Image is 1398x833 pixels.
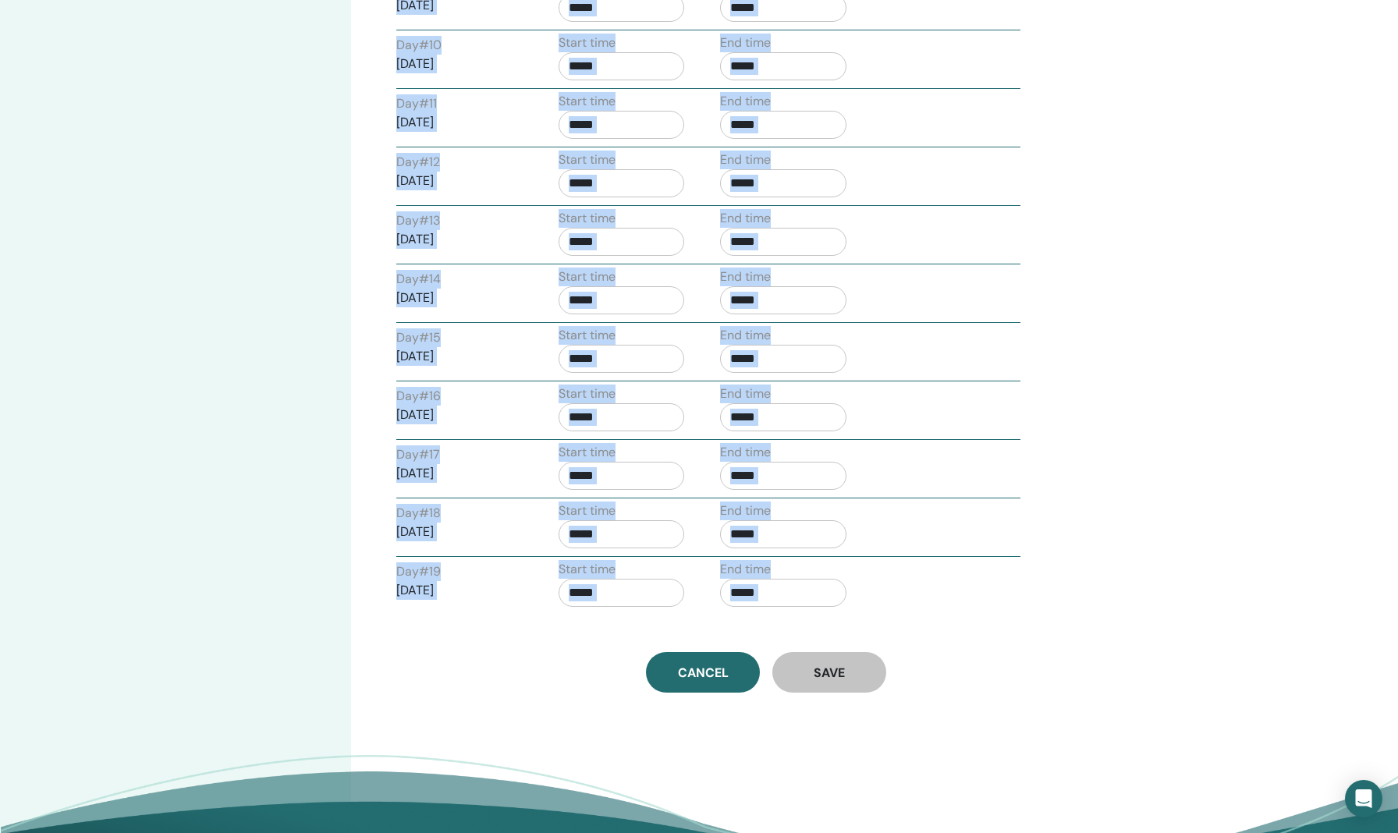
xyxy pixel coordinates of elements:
[772,652,886,693] button: Save
[559,443,616,462] label: Start time
[396,153,440,172] label: Day # 12
[396,581,523,600] p: [DATE]
[559,209,616,228] label: Start time
[396,289,523,307] p: [DATE]
[1345,780,1382,817] div: Open Intercom Messenger
[396,387,441,406] label: Day # 16
[396,55,523,73] p: [DATE]
[559,326,616,345] label: Start time
[396,270,441,289] label: Day # 14
[396,464,523,483] p: [DATE]
[396,504,441,523] label: Day # 18
[559,92,616,111] label: Start time
[720,443,771,462] label: End time
[396,328,441,347] label: Day # 15
[396,562,441,581] label: Day # 19
[396,113,523,132] p: [DATE]
[720,151,771,169] label: End time
[396,406,523,424] p: [DATE]
[814,665,845,681] span: Save
[396,211,440,230] label: Day # 13
[720,34,771,52] label: End time
[396,172,523,190] p: [DATE]
[720,502,771,520] label: End time
[720,326,771,345] label: End time
[720,268,771,286] label: End time
[396,36,442,55] label: Day # 10
[720,560,771,579] label: End time
[720,92,771,111] label: End time
[646,652,760,693] a: Cancel
[396,445,440,464] label: Day # 17
[559,151,616,169] label: Start time
[559,385,616,403] label: Start time
[559,34,616,52] label: Start time
[720,385,771,403] label: End time
[559,502,616,520] label: Start time
[559,268,616,286] label: Start time
[396,523,523,541] p: [DATE]
[559,560,616,579] label: Start time
[396,94,437,113] label: Day # 11
[396,347,523,366] p: [DATE]
[396,230,523,249] p: [DATE]
[678,665,729,681] span: Cancel
[720,209,771,228] label: End time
